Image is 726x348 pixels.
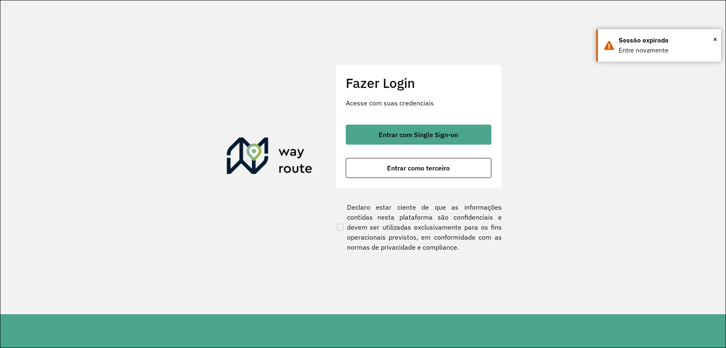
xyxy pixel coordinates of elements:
[713,33,717,45] span: ×
[346,98,491,108] p: Acesse com suas credenciais
[713,33,717,45] button: Close
[227,138,312,178] img: Roteirizador AmbevTech
[346,158,491,178] button: button
[619,45,715,55] div: Entre novamente
[379,131,458,138] span: Entrar com Single Sign-on
[387,165,450,171] span: Entrar como terceiro
[346,125,491,145] button: button
[619,35,715,45] div: Sessão expirada
[335,202,502,252] label: Declaro estar ciente de que as informações contidas nesta plataforma são confidenciais e devem se...
[346,75,491,91] h2: Fazer Login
